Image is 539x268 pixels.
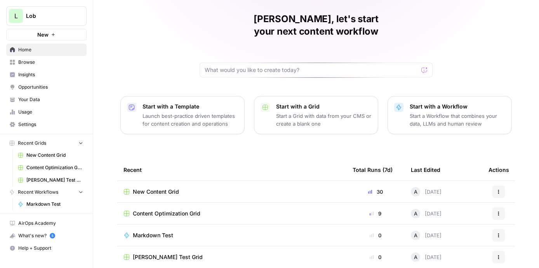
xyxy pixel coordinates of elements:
div: [DATE] [411,209,442,218]
a: Browse [6,56,87,68]
span: Markdown Test [133,231,173,239]
button: Workspace: Lob [6,6,87,26]
span: Opportunities [18,84,83,91]
a: [PERSON_NAME] Test Grid [14,174,87,186]
span: Insights [18,71,83,78]
span: Content Optimization Grid [133,210,200,217]
button: Start with a TemplateLaunch best-practice driven templates for content creation and operations [120,96,245,134]
input: What would you like to create today? [205,66,418,74]
span: [PERSON_NAME] Test Grid [26,177,83,184]
span: A [414,231,417,239]
div: [DATE] [411,187,442,196]
p: Start with a Grid [276,103,372,110]
a: Insights [6,68,87,81]
span: [PERSON_NAME] Test Grid [133,253,203,261]
span: Help + Support [18,245,83,252]
button: Recent Grids [6,137,87,149]
a: Markdown Test [123,231,340,239]
h1: [PERSON_NAME], let's start your next content workflow [200,13,433,38]
div: [DATE] [411,231,442,240]
p: Start with a Template [143,103,238,110]
a: [PERSON_NAME] Test Grid [123,253,340,261]
button: Help + Support [6,242,87,254]
a: AirOps Academy [6,217,87,229]
a: Usage [6,106,87,118]
span: A [414,210,417,217]
span: Recent Workflows [18,189,58,196]
span: New Content Grid [26,152,83,159]
button: New [6,29,87,40]
span: Content Optimization Grid [26,164,83,171]
a: Settings [6,118,87,131]
text: 5 [51,234,53,238]
button: Start with a WorkflowStart a Workflow that combines your data, LLMs and human review [388,96,512,134]
div: Last Edited [411,159,440,180]
span: New [37,31,49,39]
span: Lob [26,12,73,20]
a: New Content Grid [123,188,340,196]
a: Home [6,44,87,56]
span: Your Data [18,96,83,103]
a: Your Data [6,93,87,106]
div: Total Runs (7d) [353,159,393,180]
span: Browse [18,59,83,66]
div: 9 [353,210,398,217]
a: Markdown Test [14,198,87,210]
a: New Content Grid [14,149,87,161]
span: A [414,188,417,196]
button: What's new? 5 [6,229,87,242]
a: 5 [50,233,55,238]
div: [DATE] [411,252,442,262]
span: Usage [18,109,83,116]
div: 0 [353,231,398,239]
span: New Content Grid [133,188,179,196]
span: Home [18,46,83,53]
a: Opportunities [6,81,87,93]
p: Start with a Workflow [410,103,505,110]
div: What's new? [7,230,86,242]
p: Start a Grid with data from your CMS or create a blank one [276,112,372,128]
button: Start with a GridStart a Grid with data from your CMS or create a blank one [254,96,378,134]
span: A [414,253,417,261]
a: Content Optimization Grid [14,161,87,174]
button: Recent Workflows [6,186,87,198]
div: 0 [353,253,398,261]
div: Recent [123,159,340,180]
p: Launch best-practice driven templates for content creation and operations [143,112,238,128]
div: 30 [353,188,398,196]
p: Start a Workflow that combines your data, LLMs and human review [410,112,505,128]
span: Settings [18,121,83,128]
span: L [14,11,18,21]
span: Markdown Test [26,201,83,208]
a: Content Optimization Grid [123,210,340,217]
span: Recent Grids [18,140,46,147]
div: Actions [489,159,509,180]
span: AirOps Academy [18,220,83,227]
